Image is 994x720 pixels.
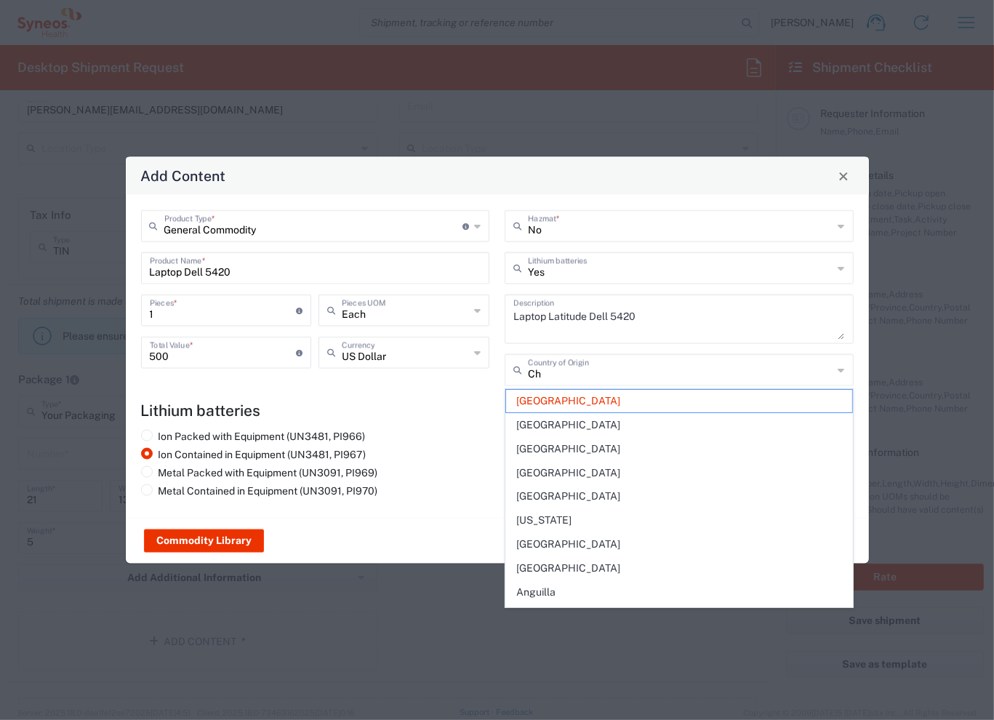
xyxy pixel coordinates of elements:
[506,438,852,460] span: [GEOGRAPHIC_DATA]
[141,466,378,479] label: Metal Packed with Equipment (UN3091, PI969)
[506,533,852,556] span: [GEOGRAPHIC_DATA]
[140,165,225,186] h4: Add Content
[144,529,264,553] button: Commodity Library
[506,604,852,627] span: [GEOGRAPHIC_DATA]
[141,401,854,420] h4: Lithium batteries
[506,581,852,604] span: Anguilla
[141,484,378,497] label: Metal Contained in Equipment (UN3091, PI970)
[506,390,852,412] span: [GEOGRAPHIC_DATA]
[506,414,852,436] span: [GEOGRAPHIC_DATA]
[141,430,366,443] label: Ion Packed with Equipment (UN3481, PI966)
[141,448,366,461] label: Ion Contained in Equipment (UN3481, PI967)
[506,509,852,532] span: [US_STATE]
[506,462,852,484] span: [GEOGRAPHIC_DATA]
[506,485,852,508] span: [GEOGRAPHIC_DATA]
[833,166,854,186] button: Close
[506,557,852,580] span: [GEOGRAPHIC_DATA]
